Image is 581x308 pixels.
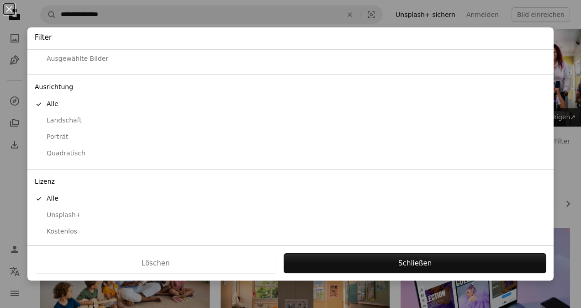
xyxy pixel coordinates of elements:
div: Porträt [35,133,546,142]
button: Kostenlos [27,223,554,240]
button: Ausgewählte Bilder [27,51,554,67]
div: Quadratisch [35,149,546,158]
button: Alle [27,191,554,207]
button: Unsplash+ [27,207,554,223]
button: Porträt [27,129,554,145]
div: Ausrichtung [27,79,554,96]
button: Schließen [284,253,546,273]
div: Kostenlos [35,227,546,236]
h4: Filter [35,33,52,42]
div: Lizenz [27,173,554,191]
div: Alle [35,194,546,203]
button: Alle [27,96,554,112]
button: Löschen [35,253,276,273]
button: Quadratisch [27,145,554,162]
div: Alle [35,100,546,109]
div: Ausgewählte Bilder [35,54,546,64]
div: Landschaft [35,116,546,125]
div: Unsplash+ [35,211,546,220]
button: Landschaft [27,112,554,129]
